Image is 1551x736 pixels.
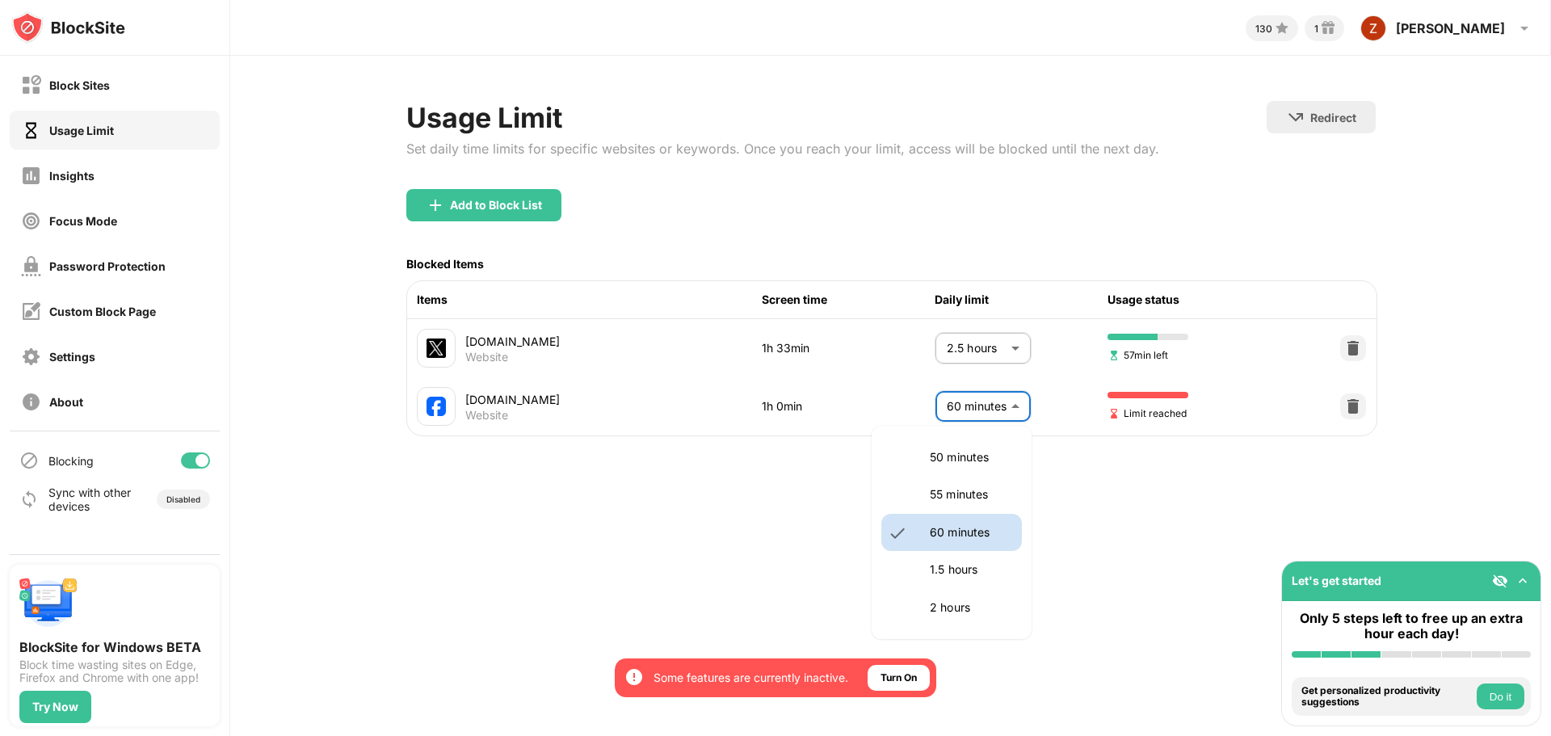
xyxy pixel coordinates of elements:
[930,448,1012,466] p: 50 minutes
[930,599,1012,616] p: 2 hours
[930,486,1012,503] p: 55 minutes
[930,561,1012,578] p: 1.5 hours
[930,636,1012,654] p: 2.5 hours
[930,524,1012,541] p: 60 minutes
